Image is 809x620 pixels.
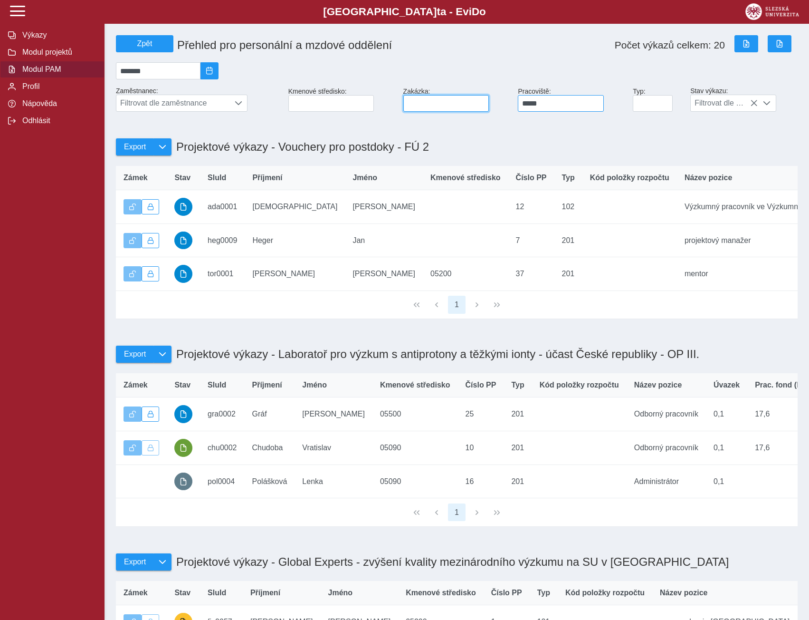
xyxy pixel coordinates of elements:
[124,350,146,358] span: Export
[562,174,575,182] span: Typ
[448,504,466,522] button: 1
[328,589,353,597] span: Jméno
[285,84,400,116] div: Kmenové středisko:
[245,257,345,291] td: [PERSON_NAME]
[627,431,706,465] td: Odborný pracovník
[295,465,372,498] td: Lenka
[29,6,780,18] b: [GEOGRAPHIC_DATA] a - Evi
[629,84,686,116] div: Typ:
[200,397,244,431] td: gra0002
[372,465,458,498] td: 05090
[634,381,682,389] span: Název pozice
[615,39,725,51] span: Počet výkazů celkem: 20
[116,553,153,571] button: Export
[174,381,190,389] span: Stav
[142,199,160,214] button: Uzamknout lze pouze výkaz, který je podepsán a schválen.
[437,6,440,18] span: t
[508,257,554,291] td: 37
[245,397,295,431] td: Gráf
[540,381,619,389] span: Kód položky rozpočtu
[174,232,192,250] button: schváleno
[691,95,758,111] span: Filtrovat dle stavu
[116,35,173,52] button: Zpět
[372,397,458,431] td: 05500
[516,174,547,182] span: Číslo PP
[174,589,190,597] span: Stav
[479,6,486,18] span: o
[208,589,226,597] span: SluId
[171,343,699,366] h1: Projektové výkazy - Laboratoř pro výzkum s antiprotony a těžkými ionty - účast České republiky - ...
[508,190,554,224] td: 12
[352,174,377,182] span: Jméno
[430,174,501,182] span: Kmenové středisko
[142,407,160,422] button: Uzamknout lze pouze výkaz, který je podepsán a schválen.
[208,174,226,182] span: SluId
[124,558,146,566] span: Export
[458,431,504,465] td: 10
[345,257,423,291] td: [PERSON_NAME]
[116,95,229,111] span: Filtrovat dle zaměstnance
[124,589,148,597] span: Zámek
[745,3,799,20] img: logo_web_su.png
[200,257,245,291] td: tor0001
[19,116,96,125] span: Odhlásit
[19,82,96,91] span: Profil
[245,431,295,465] td: Chudoba
[174,405,192,423] button: schváleno
[554,223,582,257] td: 201
[345,223,423,257] td: Jan
[124,174,148,182] span: Zámek
[660,589,707,597] span: Název pozice
[734,35,758,52] button: Export do Excelu
[171,136,429,158] h1: Projektové výkazy - Vouchery pro postdoky - FÚ 2
[706,465,747,498] td: 0,1
[200,431,244,465] td: chu0002
[174,265,192,283] button: schváleno
[514,84,629,116] div: Pracoviště:
[174,198,192,216] button: schváleno
[124,266,142,281] button: Výkaz je odemčen.
[19,31,96,39] span: Výkazy
[120,39,169,48] span: Zpět
[627,397,706,431] td: Odborný pracovník
[124,143,146,151] span: Export
[472,6,479,18] span: D
[295,431,372,465] td: Vratislav
[208,381,226,389] span: SluId
[142,440,160,455] button: Uzamknout lze pouze výkaz, který je podepsán a schválen.
[554,257,582,291] td: 201
[19,99,96,108] span: Nápověda
[124,381,148,389] span: Zámek
[504,397,532,431] td: 201
[706,431,747,465] td: 0,1
[171,551,729,573] h1: Projektové výkazy - Global Experts - zvýšení kvality mezinárodního výzkumu na SU v [GEOGRAPHIC_DATA]
[755,381,804,389] span: Prac. fond (h)
[504,465,532,498] td: 201
[124,407,142,422] button: Výkaz je odemčen.
[458,465,504,498] td: 16
[706,397,747,431] td: 0,1
[380,381,450,389] span: Kmenové středisko
[491,589,522,597] span: Číslo PP
[200,465,244,498] td: pol0004
[116,346,153,363] button: Export
[295,397,372,431] td: [PERSON_NAME]
[200,223,245,257] td: heg0009
[768,35,791,52] button: Export do PDF
[200,62,219,79] button: 2025/09
[19,65,96,74] span: Modul PAM
[174,473,192,491] button: prázdný
[565,589,645,597] span: Kód položky rozpočtu
[537,589,550,597] span: Typ
[466,381,496,389] span: Číslo PP
[174,439,192,457] button: podepsáno
[124,440,142,455] button: Výkaz je odemčen.
[406,589,476,597] span: Kmenové středisko
[627,465,706,498] td: Administrátor
[124,233,142,248] button: Výkaz je odemčen.
[458,397,504,431] td: 25
[714,381,740,389] span: Úvazek
[252,174,282,182] span: Příjmení
[245,465,295,498] td: Polášková
[590,174,669,182] span: Kód položky rozpočtu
